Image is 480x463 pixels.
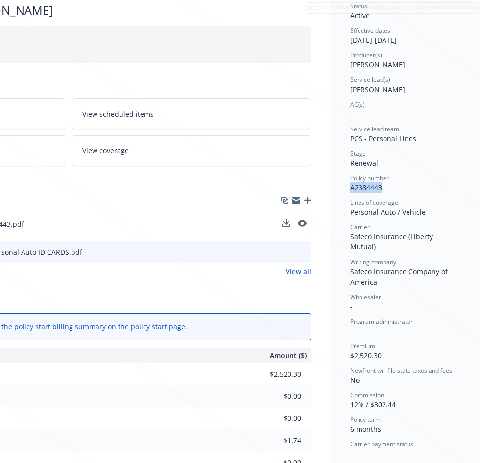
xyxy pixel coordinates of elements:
span: Writing company [350,258,396,266]
span: A2384443 [350,183,382,192]
span: Lines of coverage [350,198,398,207]
a: policy start page [131,322,185,331]
a: View scheduled items [72,98,312,129]
span: Service lead team [350,125,399,133]
span: View scheduled items [82,109,154,119]
span: Policy number [350,174,389,182]
span: PCS - Personal Lines [350,134,416,143]
span: Policy term [350,415,381,424]
span: - [350,109,353,119]
span: Safeco Insurance Company of America [350,267,450,287]
span: Active [350,11,370,20]
span: Safeco Insurance (Liberty Mutual) [350,232,435,251]
a: View all [286,267,311,277]
button: download file [283,247,290,257]
button: preview file [298,220,307,227]
span: Carrier payment status [350,440,413,448]
span: Commission [350,391,384,399]
span: 12% / $302.44 [350,400,396,409]
span: 6 months [350,424,381,434]
span: Carrier [350,223,370,231]
span: Stage [350,149,366,158]
span: Newfront will file state taxes and fees [350,366,452,375]
span: [PERSON_NAME] [350,85,405,94]
a: View coverage [72,135,312,166]
button: download file [282,219,290,229]
span: Premium [350,342,375,350]
span: Amount ($) [270,350,307,361]
span: Status [350,2,367,10]
span: $2,520.30 [350,351,382,360]
button: preview file [298,219,307,229]
span: - [350,449,353,459]
span: Wholesaler [350,293,381,301]
input: 0.00 [243,433,307,448]
div: [DATE] - [DATE] [350,26,460,45]
button: download file [282,219,290,227]
span: Effective dates [350,26,390,35]
input: 0.00 [243,367,307,382]
span: Service lead(s) [350,75,390,84]
span: Renewal [350,158,378,168]
input: 0.00 [243,411,307,426]
button: preview file [298,247,307,257]
span: [PERSON_NAME] [350,60,405,69]
span: AC(s) [350,100,365,109]
span: - [350,326,353,336]
input: 0.00 [243,389,307,404]
span: View coverage [82,146,129,156]
span: Producer(s) [350,51,382,59]
span: Program administrator [350,317,413,326]
span: - [350,302,353,311]
span: No [350,375,360,385]
div: Personal Auto / Vehicle [350,207,460,217]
